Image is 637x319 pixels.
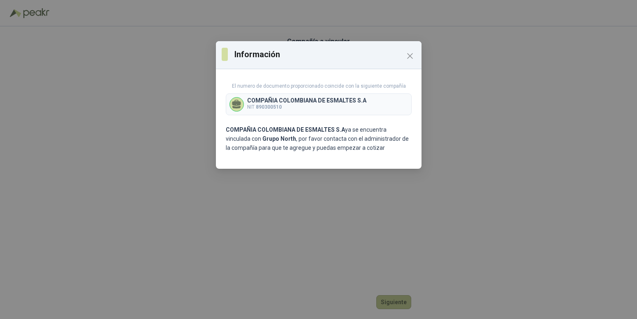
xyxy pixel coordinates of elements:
[247,98,366,103] p: COMPAÑIA COLOMBIANA DE ESMALTES S.A
[256,104,282,110] b: 890300510
[247,103,366,111] p: NIT
[262,135,296,142] b: Grupo North
[226,126,345,133] b: COMPAÑIA COLOMBIANA DE ESMALTES S.A
[226,82,412,90] p: El numero de documento proporcionado coincide con la siguiente compañía
[234,48,415,61] h3: Información
[403,49,417,63] button: Close
[226,125,412,152] p: ya se encuentra vinculada con , por favor contacta con el administrador de la compañía para que t...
